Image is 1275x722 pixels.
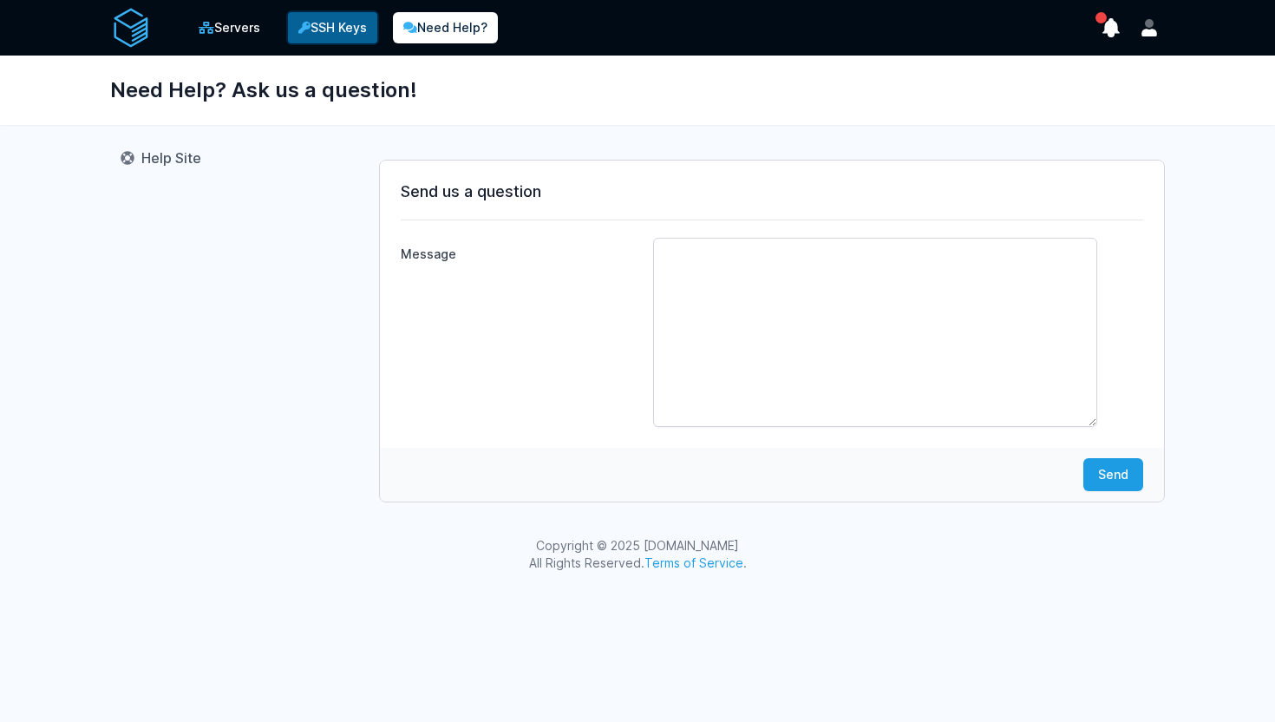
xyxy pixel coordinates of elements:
h3: Send us a question [401,181,1143,202]
label: Message [401,239,639,263]
a: SSH Keys [286,10,379,45]
button: User menu [1134,12,1165,43]
button: show notifications [1095,12,1127,43]
a: Need Help? [393,12,498,43]
span: Help Site [141,149,201,167]
a: Servers [186,10,272,45]
span: has unread notifications [1095,12,1107,23]
img: serverAuth logo [110,7,152,49]
a: Terms of Service [644,555,743,570]
h1: Need Help? Ask us a question! [110,69,417,111]
button: Send [1083,458,1143,491]
a: Help Site [110,142,358,174]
